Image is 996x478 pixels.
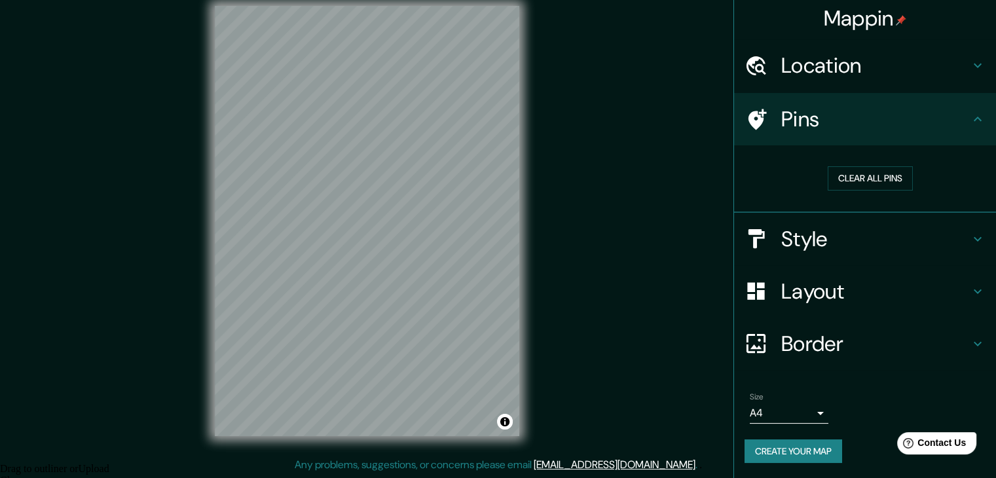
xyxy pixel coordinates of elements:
[734,93,996,145] div: Pins
[745,439,842,464] button: Create your map
[734,318,996,370] div: Border
[295,457,697,473] p: Any problems, suggestions, or concerns please email .
[750,391,764,402] label: Size
[781,52,970,79] h4: Location
[497,414,513,430] button: Toggle attribution
[896,15,906,26] img: pin-icon.png
[699,457,702,473] div: .
[824,5,907,31] h4: Mappin
[781,331,970,357] h4: Border
[750,403,828,424] div: A4
[734,39,996,92] div: Location
[79,463,109,474] span: Upload
[828,166,913,191] button: Clear all pins
[215,6,519,436] canvas: Map
[534,458,695,471] a: [EMAIL_ADDRESS][DOMAIN_NAME]
[734,265,996,318] div: Layout
[781,106,970,132] h4: Pins
[734,213,996,265] div: Style
[697,457,699,473] div: .
[879,427,982,464] iframe: Help widget launcher
[781,278,970,304] h4: Layout
[781,226,970,252] h4: Style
